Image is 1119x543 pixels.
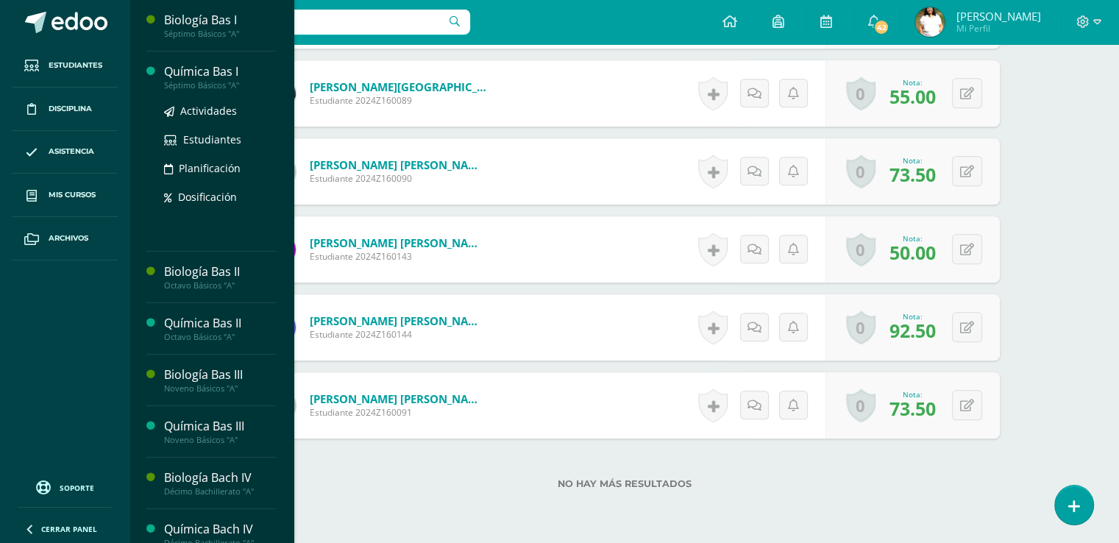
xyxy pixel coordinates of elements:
span: 50.00 [889,240,936,265]
div: Nota: [889,311,936,322]
a: [PERSON_NAME] [PERSON_NAME] [310,391,486,406]
a: [PERSON_NAME] [PERSON_NAME] [310,235,486,250]
div: Biología Bas III [164,366,276,383]
a: 0 [846,310,875,344]
div: Noveno Básicos "A" [164,383,276,394]
span: 42 [873,19,889,35]
a: Disciplina [12,88,118,131]
a: 0 [846,155,875,188]
span: Cerrar panel [41,524,97,534]
div: Nota: [889,77,936,88]
a: Asistencia [12,131,118,174]
span: Estudiantes [183,132,241,146]
span: Asistencia [49,146,94,157]
input: Busca un usuario... [139,10,470,35]
div: Biología Bach IV [164,469,276,486]
span: Dosificación [178,190,237,204]
a: Biología Bas IIOctavo Básicos "A" [164,263,276,291]
span: Estudiante 2024Z160090 [310,172,486,185]
span: Mi Perfil [956,22,1040,35]
span: Disciplina [49,103,92,115]
a: Soporte [18,477,112,497]
span: Estudiante 2024Z160089 [310,94,486,107]
div: Biología Bas I [164,12,276,29]
div: Décimo Bachillerato "A" [164,486,276,497]
a: 0 [846,77,875,110]
div: Nota: [889,389,936,400]
a: Química Bas IIOctavo Básicos "A" [164,315,276,342]
div: Química Bas III [164,418,276,435]
a: [PERSON_NAME][GEOGRAPHIC_DATA] [310,79,486,94]
a: 0 [846,388,875,422]
span: Soporte [60,483,94,493]
span: Estudiante 2024Z160143 [310,250,486,263]
span: Actividades [180,104,237,118]
a: Biología Bas ISéptimo Básicos "A" [164,12,276,39]
div: Química Bach IV [164,521,276,538]
label: No hay más resultados [249,478,1000,489]
span: Estudiante 2024Z160091 [310,406,486,419]
div: Biología Bas II [164,263,276,280]
div: Octavo Básicos "A" [164,280,276,291]
div: Octavo Básicos "A" [164,332,276,342]
a: Archivos [12,217,118,260]
span: Estudiantes [49,60,102,71]
span: Mis cursos [49,189,96,201]
div: Séptimo Básicos "A" [164,80,276,90]
a: Estudiantes [164,131,276,148]
span: Estudiante 2024Z160144 [310,328,486,341]
div: Séptimo Básicos "A" [164,29,276,39]
a: Dosificación [164,188,276,205]
a: [PERSON_NAME] [PERSON_NAME] [310,313,486,328]
span: [PERSON_NAME] [956,9,1040,24]
a: 0 [846,233,875,266]
div: Química Bas II [164,315,276,332]
a: Biología Bas IIINoveno Básicos "A" [164,366,276,394]
span: 92.50 [889,318,936,343]
span: 55.00 [889,84,936,109]
a: Actividades [164,102,276,119]
a: Química Bas IIINoveno Básicos "A" [164,418,276,445]
span: 73.50 [889,162,936,187]
img: c7b04b25378ff11843444faa8800c300.png [915,7,945,37]
div: Química Bas I [164,63,276,80]
span: Archivos [49,233,88,244]
a: [PERSON_NAME] [PERSON_NAME] [310,157,486,172]
div: Noveno Básicos "A" [164,435,276,445]
a: Mis cursos [12,174,118,217]
span: 73.50 [889,396,936,421]
a: Biología Bach IVDécimo Bachillerato "A" [164,469,276,497]
a: Planificación [164,160,276,177]
a: Estudiantes [12,44,118,88]
a: Química Bas ISéptimo Básicos "A" [164,63,276,90]
span: Planificación [179,161,241,175]
div: Nota: [889,155,936,166]
div: Nota: [889,233,936,244]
